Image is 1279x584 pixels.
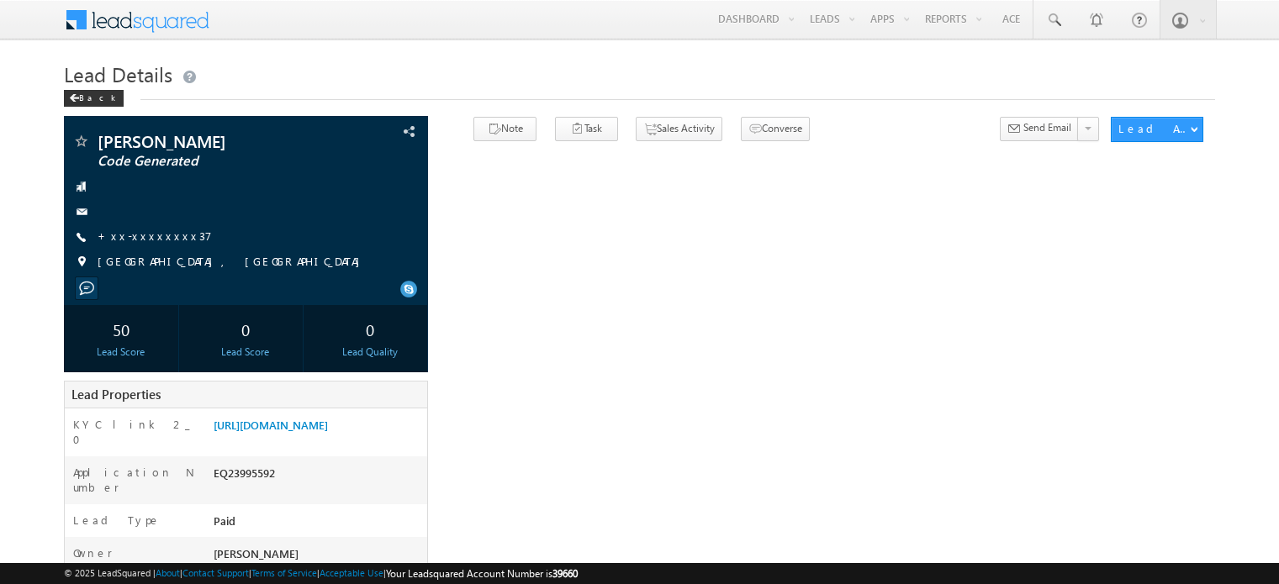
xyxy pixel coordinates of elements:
[73,545,113,560] label: Owner
[193,345,299,360] div: Lead Score
[193,313,299,345] div: 0
[741,117,810,141] button: Converse
[71,386,161,402] span: Lead Properties
[64,566,578,581] span: © 2025 LeadSquared | | | | |
[636,117,722,141] button: Sales Activity
[214,418,328,432] a: [URL][DOMAIN_NAME]
[1000,117,1079,141] button: Send Email
[214,546,299,560] span: [PERSON_NAME]
[98,229,212,243] a: +xx-xxxxxxxx37
[68,313,174,345] div: 50
[182,567,249,578] a: Contact Support
[1023,120,1071,135] span: Send Email
[317,345,423,360] div: Lead Quality
[73,417,196,447] label: KYC link 2_0
[317,313,423,345] div: 0
[98,153,323,170] span: Code Generated
[251,567,317,578] a: Terms of Service
[320,567,383,578] a: Acceptable Use
[555,117,618,141] button: Task
[64,89,132,103] a: Back
[209,465,427,488] div: EQ23995592
[473,117,536,141] button: Note
[64,90,124,107] div: Back
[156,567,180,578] a: About
[73,465,196,495] label: Application Number
[98,254,368,271] span: [GEOGRAPHIC_DATA], [GEOGRAPHIC_DATA]
[68,345,174,360] div: Lead Score
[386,567,578,580] span: Your Leadsquared Account Number is
[209,513,427,536] div: Paid
[1118,121,1190,136] div: Lead Actions
[1111,117,1203,142] button: Lead Actions
[98,133,323,150] span: [PERSON_NAME]
[552,567,578,580] span: 39660
[73,513,161,528] label: Lead Type
[64,61,172,87] span: Lead Details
